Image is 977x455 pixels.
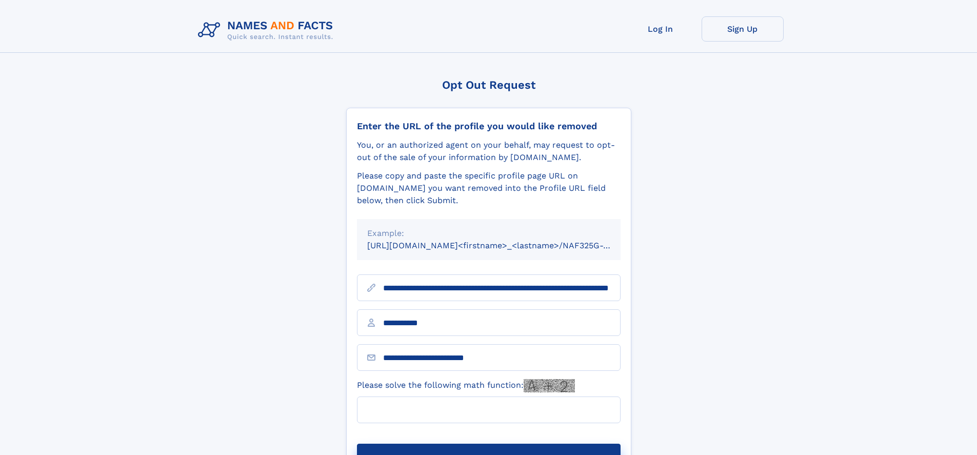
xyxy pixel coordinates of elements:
[620,16,702,42] a: Log In
[367,227,610,240] div: Example:
[357,170,621,207] div: Please copy and paste the specific profile page URL on [DOMAIN_NAME] you want removed into the Pr...
[367,241,640,250] small: [URL][DOMAIN_NAME]<firstname>_<lastname>/NAF325G-xxxxxxxx
[357,139,621,164] div: You, or an authorized agent on your behalf, may request to opt-out of the sale of your informatio...
[357,121,621,132] div: Enter the URL of the profile you would like removed
[346,78,631,91] div: Opt Out Request
[702,16,784,42] a: Sign Up
[357,379,575,392] label: Please solve the following math function:
[194,16,342,44] img: Logo Names and Facts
